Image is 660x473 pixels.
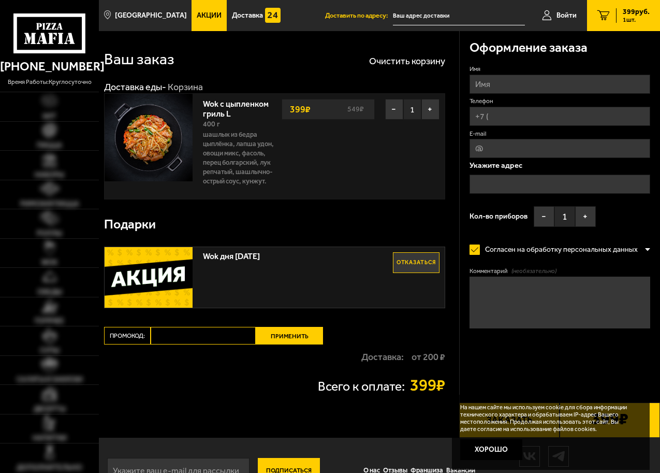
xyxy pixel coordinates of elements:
[556,12,577,19] span: Войти
[421,99,439,120] button: +
[256,327,323,345] button: Применить
[35,171,64,179] span: Наборы
[265,8,281,23] img: 15daf4d41897b9f0e9f617042186c801.svg
[623,17,650,23] span: 1 шт.
[232,12,263,19] span: Доставка
[287,99,313,119] strong: 399 ₽
[37,289,62,296] span: Обеды
[40,347,60,354] span: Супы
[403,99,421,120] span: 1
[623,8,650,16] span: 399 руб.
[37,230,62,237] span: Роллы
[393,6,525,25] input: Ваш адрес доставки
[412,352,445,362] strong: от 200 ₽
[203,247,392,261] span: Wok дня [DATE]
[470,97,650,106] label: Телефон
[470,239,644,260] label: Согласен на обработку персональных данных
[393,252,439,273] button: Отказаться
[33,435,67,442] span: Напитки
[554,206,575,227] span: 1
[511,267,556,276] span: (необязательно)
[104,81,166,93] a: Доставка еды-
[34,406,66,413] span: Десерты
[534,206,554,227] button: −
[35,318,64,325] span: Горячее
[346,106,369,113] s: 549 ₽
[575,206,596,227] button: +
[115,12,187,19] span: [GEOGRAPHIC_DATA]
[104,52,174,67] h1: Ваш заказ
[369,56,445,66] button: Очистить корзину
[318,380,405,393] p: Всего к оплате:
[104,327,151,345] label: Промокод:
[470,213,527,220] span: Кол-во приборов
[470,107,650,126] input: +7 (
[99,31,459,438] div: 0 0
[41,259,57,266] span: WOK
[17,376,83,383] span: Салаты и закуски
[168,81,203,93] div: Корзина
[460,439,522,460] button: Хорошо
[42,113,56,120] span: Хит
[37,142,62,149] span: Пицца
[203,96,269,119] a: Wok с цыпленком гриль L
[460,404,635,433] p: На нашем сайте мы используем cookie для сбора информации технического характера и обрабатываем IP...
[325,12,393,19] span: Доставить по адресу:
[470,162,650,169] p: Укажите адрес
[470,65,650,74] label: Имя
[470,139,650,158] input: @
[470,130,650,138] label: E-mail
[410,377,445,394] strong: 399 ₽
[20,200,79,208] span: Римская пицца
[197,12,222,19] span: Акции
[203,130,282,186] p: шашлык из бедра цыплёнка, лапша удон, овощи микс, фасоль, перец болгарский, лук репчатый, шашлычн...
[361,352,404,362] p: Доставка:
[104,218,156,231] h3: Подарки
[385,99,403,120] button: −
[17,464,82,471] span: Дополнительно
[470,75,650,94] input: Имя
[470,41,588,54] h3: Оформление заказа
[203,120,220,128] span: 400 г
[470,267,650,276] label: Комментарий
